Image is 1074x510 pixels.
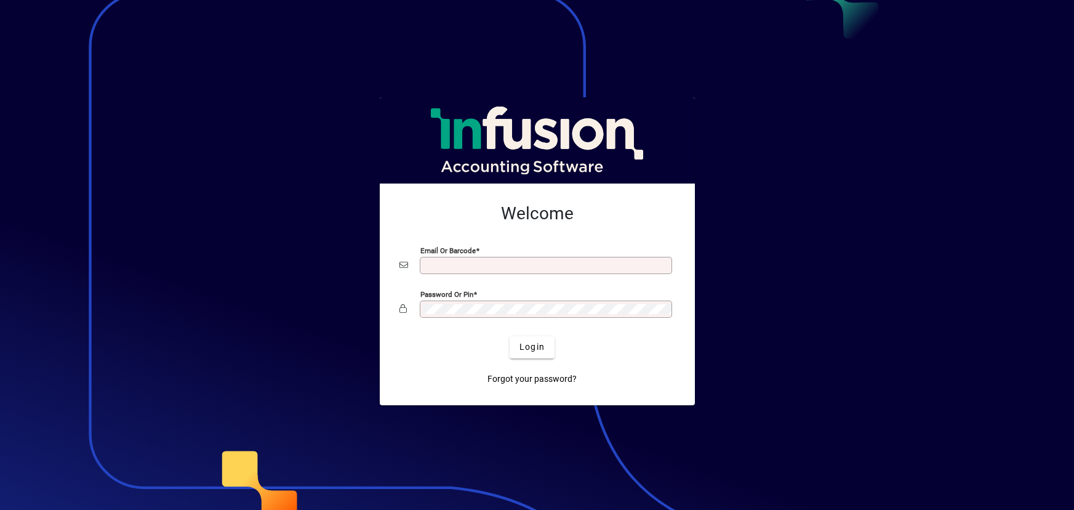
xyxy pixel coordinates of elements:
button: Login [510,336,555,358]
h2: Welcome [399,203,675,224]
a: Forgot your password? [483,368,582,391]
mat-label: Email or Barcode [420,246,476,254]
span: Login [519,341,545,354]
mat-label: Password or Pin [420,289,473,298]
span: Forgot your password? [487,373,577,386]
